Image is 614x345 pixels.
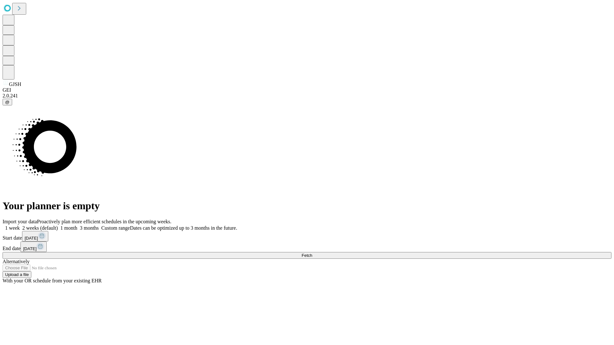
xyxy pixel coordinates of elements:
span: @ [5,100,10,104]
button: [DATE] [20,241,47,252]
button: @ [3,99,12,105]
span: [DATE] [25,236,38,241]
span: Import your data [3,219,37,224]
h1: Your planner is empty [3,200,611,212]
span: 1 month [60,225,77,231]
div: Start date [3,231,611,241]
span: Dates can be optimized up to 3 months in the future. [130,225,237,231]
span: GJSH [9,81,21,87]
span: Custom range [101,225,130,231]
button: [DATE] [22,231,48,241]
div: 2.0.241 [3,93,611,99]
div: GEI [3,87,611,93]
span: [DATE] [23,246,36,251]
span: 1 week [5,225,20,231]
span: Fetch [302,253,312,258]
span: 3 months [80,225,99,231]
span: Alternatively [3,259,29,264]
span: 2 weeks (default) [22,225,58,231]
button: Upload a file [3,271,31,278]
span: Proactively plan more efficient schedules in the upcoming weeks. [37,219,171,224]
span: With your OR schedule from your existing EHR [3,278,102,283]
div: End date [3,241,611,252]
button: Fetch [3,252,611,259]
